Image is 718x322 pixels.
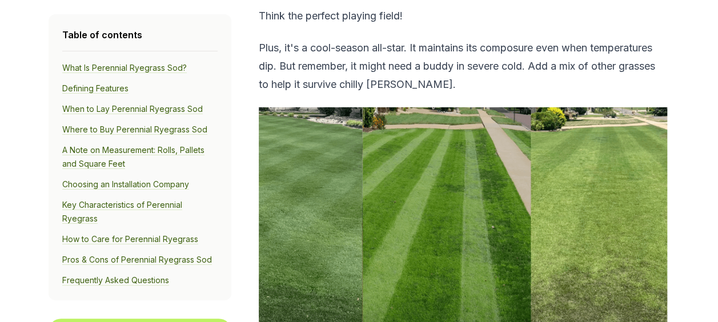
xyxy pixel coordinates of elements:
[62,144,204,168] a: A Note on Measurement: Rolls, Pallets and Square Feet
[62,179,189,189] a: Choosing an Installation Company
[259,39,667,94] p: Plus, it's a cool-season all-star. It maintains its composure even when temperatures dip. But rem...
[62,83,129,93] a: Defining Features
[62,62,187,73] a: What Is Perennial Ryegrass Sod?
[62,275,169,285] a: Frequently Asked Questions
[62,199,182,223] a: Key Characteristics of Perennial Ryegrass
[259,7,667,25] p: Think the perfect playing field!
[62,254,212,264] a: Pros & Cons of Perennial Ryegrass Sod
[62,124,207,134] a: Where to Buy Perennial Ryegrass Sod
[62,103,203,114] a: When to Lay Perennial Ryegrass Sod
[62,234,198,244] a: How to Care for Perennial Ryegrass
[62,27,218,41] h4: Table of contents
